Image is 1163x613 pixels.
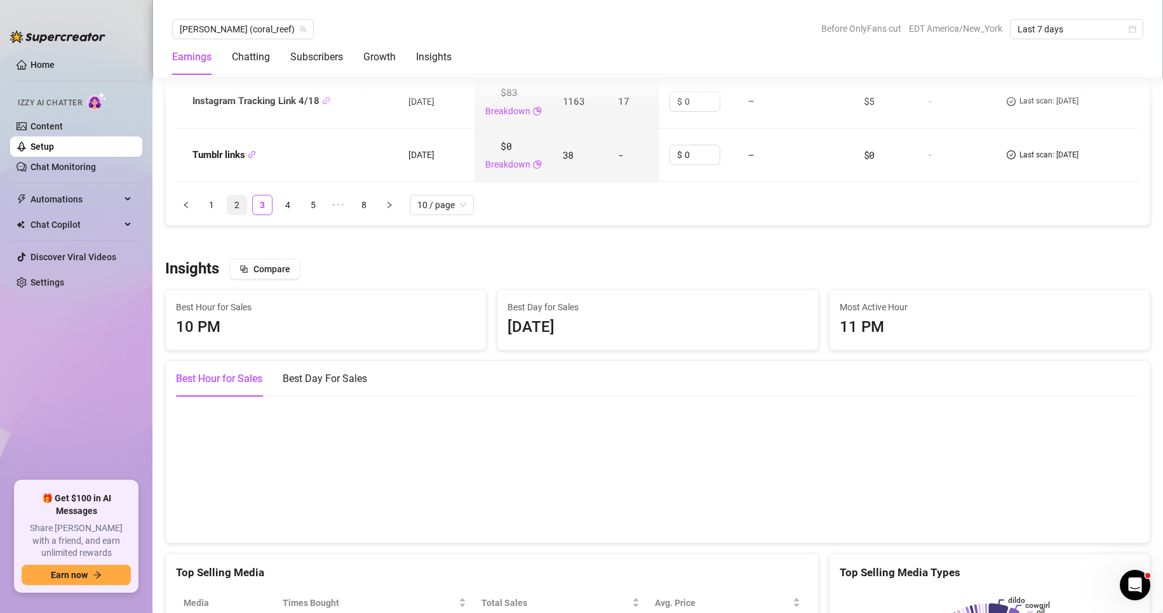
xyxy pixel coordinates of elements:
[202,195,221,214] a: 1
[363,49,396,65] div: Growth
[165,259,219,279] h3: Insights
[1007,95,1016,107] span: check-circle
[232,49,270,65] div: Chatting
[1025,601,1050,610] text: cowgirl
[248,150,256,159] span: link
[1019,95,1079,107] span: Last scan: [DATE]
[17,220,25,229] img: Chat Copilot
[909,19,1002,38] span: EDT America/New_York
[30,252,116,262] a: Discover Viral Videos
[299,25,307,33] span: team
[322,96,330,106] button: Copy Link
[192,95,330,107] strong: Instagram Tracking Link 4/18
[379,195,400,215] li: Next Page
[87,92,107,110] img: AI Chatter
[192,149,256,161] strong: Tumblr links
[239,265,248,274] span: block
[17,194,27,204] span: thunderbolt
[416,49,452,65] div: Insights
[172,49,212,65] div: Earnings
[354,195,374,215] li: 8
[30,162,96,172] a: Chat Monitoring
[248,150,256,160] button: Copy Link
[283,596,457,610] span: Times Bought
[1007,149,1016,161] span: check-circle
[180,20,306,39] span: Anna (coral_reef)
[1129,25,1136,33] span: calendar
[533,157,542,171] span: pie-chart
[201,195,222,215] li: 1
[252,195,272,215] li: 3
[22,492,131,517] span: 🎁 Get $100 in AI Messages
[30,60,55,70] a: Home
[563,148,574,161] span: 38
[508,300,807,314] span: Best Day for Sales
[864,95,875,107] span: $5
[563,95,585,107] span: 1163
[30,277,64,287] a: Settings
[328,195,349,215] span: •••
[748,95,754,107] span: —
[618,95,629,107] span: 17
[253,195,272,214] a: 3
[30,121,63,131] a: Content
[18,97,82,109] span: Izzy AI Chatter
[928,96,985,107] div: -
[685,145,720,164] input: Enter cost
[253,264,290,274] span: Compare
[283,371,367,386] div: Best Day For Sales
[501,139,511,154] span: $0
[176,315,476,339] div: 10 PM
[840,564,1139,581] div: Top Selling Media Types
[928,149,985,161] div: -
[93,570,102,579] span: arrow-right
[176,195,196,215] li: Previous Page
[840,315,1139,339] div: 11 PM
[227,195,246,214] a: 2
[1008,595,1025,604] text: dildo
[303,195,323,215] li: 5
[485,104,530,118] a: Breakdown
[1019,149,1079,161] span: Last scan: [DATE]
[864,148,875,161] span: $0
[176,564,808,581] div: Top Selling Media
[227,195,247,215] li: 2
[322,96,330,105] span: link
[328,195,349,215] li: Next 5 Pages
[618,148,624,161] span: -
[417,195,466,214] span: 10 / page
[176,195,196,215] button: left
[290,49,343,65] div: Subscribers
[304,195,323,214] a: 5
[30,214,121,235] span: Chat Copilot
[508,315,807,339] div: [DATE]
[655,596,790,610] span: Avg. Price
[408,96,434,107] span: [DATE]
[278,195,297,214] a: 4
[182,201,190,209] span: left
[410,195,474,215] div: Page Size
[840,300,1139,314] span: Most Active Hour
[22,565,131,585] button: Earn nowarrow-right
[821,19,901,38] span: Before OnlyFans cut
[1018,20,1136,39] span: Last 7 days
[748,148,754,161] span: —
[386,201,393,209] span: right
[51,570,88,580] span: Earn now
[408,150,434,160] span: [DATE]
[533,104,542,118] span: pie-chart
[481,596,629,610] span: Total Sales
[485,157,530,171] a: Breakdown
[10,30,105,43] img: logo-BBDzfeDw.svg
[30,189,121,209] span: Automations
[685,92,720,111] input: Enter cost
[501,85,517,100] span: $83
[278,195,298,215] li: 4
[30,142,54,152] a: Setup
[379,195,400,215] button: right
[176,300,476,314] span: Best Hour for Sales
[229,259,300,279] button: Compare
[1120,570,1150,600] iframe: Intercom live chat
[176,371,262,386] div: Best Hour for Sales
[354,195,373,214] a: 8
